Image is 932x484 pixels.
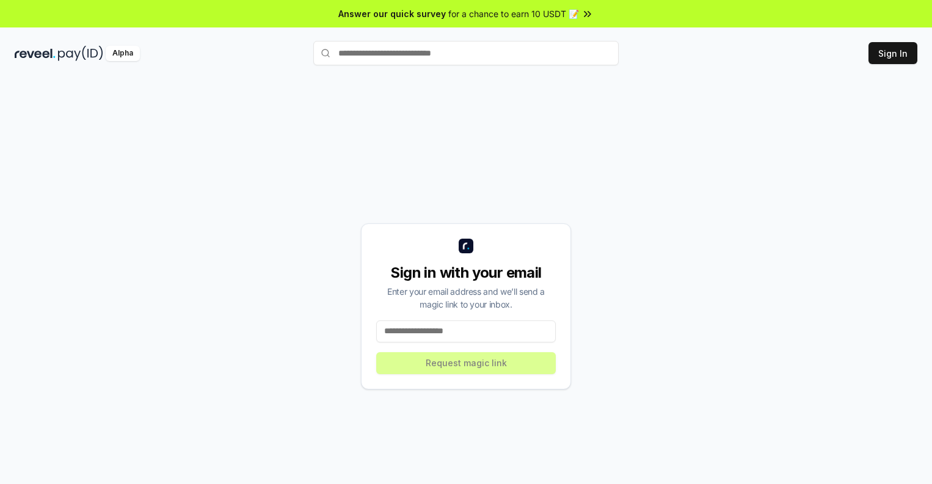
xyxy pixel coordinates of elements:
[459,239,473,253] img: logo_small
[58,46,103,61] img: pay_id
[106,46,140,61] div: Alpha
[376,263,556,283] div: Sign in with your email
[15,46,56,61] img: reveel_dark
[448,7,579,20] span: for a chance to earn 10 USDT 📝
[868,42,917,64] button: Sign In
[376,285,556,311] div: Enter your email address and we’ll send a magic link to your inbox.
[338,7,446,20] span: Answer our quick survey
